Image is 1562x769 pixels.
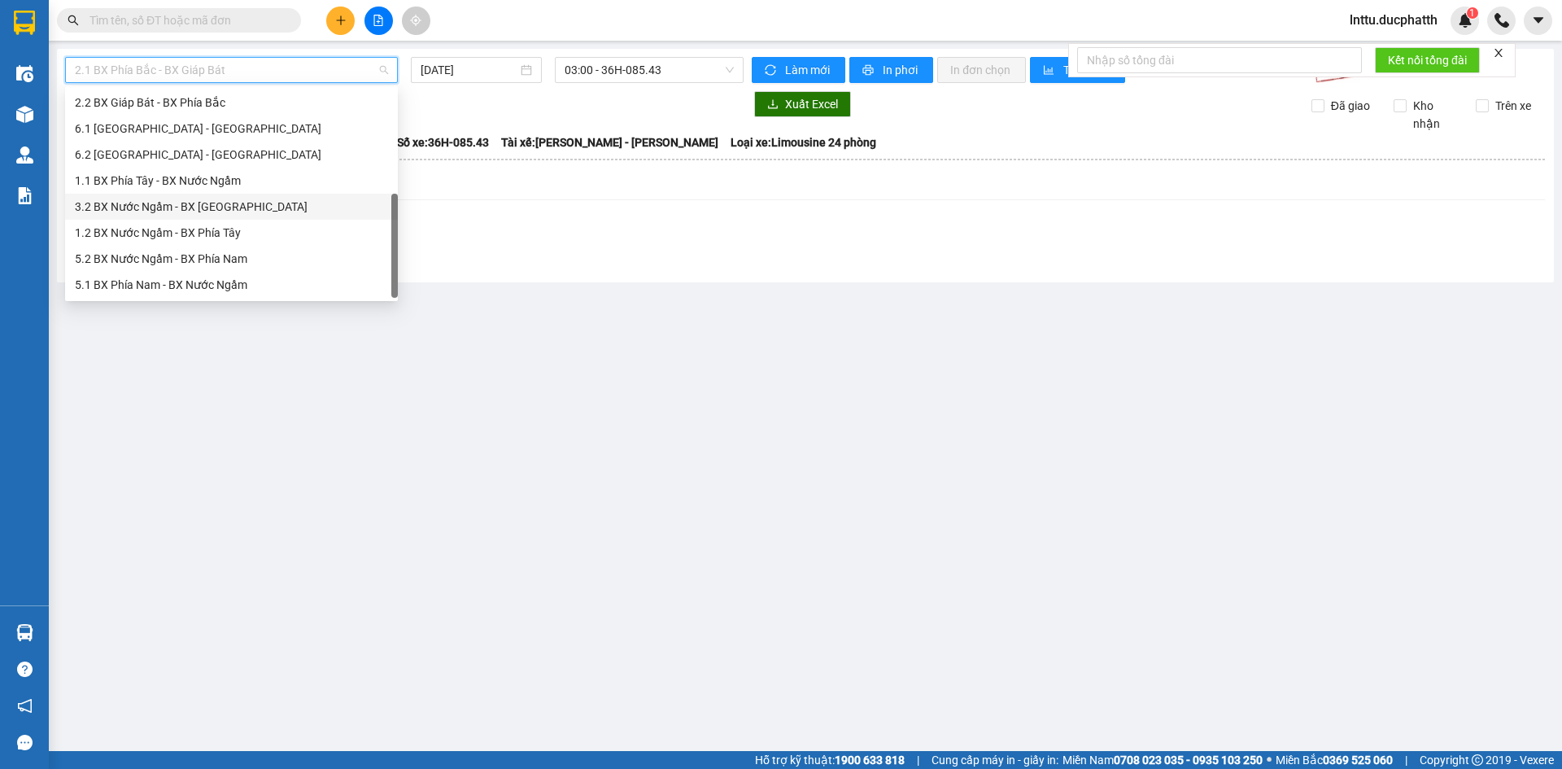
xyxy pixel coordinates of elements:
span: | [917,751,919,769]
div: 1.1 BX Phía Tây - BX Nước Ngầm [65,168,398,194]
span: notification [17,698,33,714]
span: Làm mới [785,61,832,79]
sup: 1 [1467,7,1478,19]
span: lnttu.ducphatth [1337,10,1451,30]
input: 14/08/2025 [421,61,517,79]
div: 1.2 BX Nước Ngầm - BX Phía Tây [75,224,388,242]
div: 6.1 Thanh Hóa - Hà Nội [65,116,398,142]
span: 03:00 - 36H-085.43 [565,58,734,82]
span: caret-down [1531,13,1546,28]
span: 2.1 BX Phía Bắc - BX Giáp Bát [75,58,388,82]
button: In đơn chọn [937,57,1026,83]
span: file-add [373,15,384,26]
span: close [1493,47,1504,59]
div: 5.1 BX Phía Nam - BX Nước Ngầm [75,276,388,294]
img: warehouse-icon [16,65,33,82]
span: Kết nối tổng đài [1388,51,1467,69]
div: 5.2 BX Nước Ngầm - BX Phía Nam [65,246,398,272]
div: 1.2 BX Nước Ngầm - BX Phía Tây [65,220,398,246]
span: message [17,735,33,750]
span: search [68,15,79,26]
div: 3.2 BX Nước Ngầm - BX Hoằng Hóa [65,194,398,220]
button: printerIn phơi [849,57,933,83]
span: Miền Bắc [1276,751,1393,769]
img: warehouse-icon [16,624,33,641]
div: 5.2 BX Nước Ngầm - BX Phía Nam [75,250,388,268]
span: In phơi [883,61,920,79]
input: Tìm tên, số ĐT hoặc mã đơn [89,11,281,29]
button: caret-down [1524,7,1552,35]
button: syncLàm mới [752,57,845,83]
span: 1 [1469,7,1475,19]
strong: 1900 633 818 [835,754,905,767]
span: Loại xe: Limousine 24 phòng [731,133,876,151]
div: 3.2 BX Nước Ngầm - BX [GEOGRAPHIC_DATA] [75,198,388,216]
span: Tài xế: [PERSON_NAME] - [PERSON_NAME] [501,133,718,151]
span: plus [335,15,347,26]
div: 6.2 [GEOGRAPHIC_DATA] - [GEOGRAPHIC_DATA] [75,146,388,164]
span: sync [765,64,779,77]
button: plus [326,7,355,35]
button: aim [402,7,430,35]
img: warehouse-icon [16,146,33,164]
img: logo-vxr [14,11,35,35]
span: | [1405,751,1407,769]
button: bar-chartThống kê [1030,57,1125,83]
div: 6.1 [GEOGRAPHIC_DATA] - [GEOGRAPHIC_DATA] [75,120,388,138]
span: Trên xe [1489,97,1538,115]
button: downloadXuất Excel [754,91,851,117]
strong: 0708 023 035 - 0935 103 250 [1114,754,1263,767]
div: 2.2 BX Giáp Bát - BX Phía Bắc [75,94,388,111]
span: Số xe: 36H-085.43 [397,133,489,151]
img: phone-icon [1494,13,1509,28]
span: Hỗ trợ kỹ thuật: [755,751,905,769]
span: Đã giao [1324,97,1377,115]
div: 2.2 BX Giáp Bát - BX Phía Bắc [65,90,398,116]
img: icon-new-feature [1458,13,1473,28]
input: Nhập số tổng đài [1077,47,1362,73]
span: printer [862,64,876,77]
button: file-add [364,7,393,35]
img: warehouse-icon [16,106,33,123]
div: 1.1 BX Phía Tây - BX Nước Ngầm [75,172,388,190]
strong: 0369 525 060 [1323,754,1393,767]
span: ⚪️ [1267,757,1272,763]
span: copyright [1472,754,1483,766]
span: aim [410,15,421,26]
img: solution-icon [16,187,33,204]
span: question-circle [17,662,33,677]
div: 5.1 BX Phía Nam - BX Nước Ngầm [65,272,398,298]
span: bar-chart [1043,64,1057,77]
span: Cung cấp máy in - giấy in: [932,751,1058,769]
span: Miền Nam [1062,751,1263,769]
span: Kho nhận [1407,97,1464,133]
div: 6.2 Hà Nội - Thanh Hóa [65,142,398,168]
button: Kết nối tổng đài [1375,47,1480,73]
